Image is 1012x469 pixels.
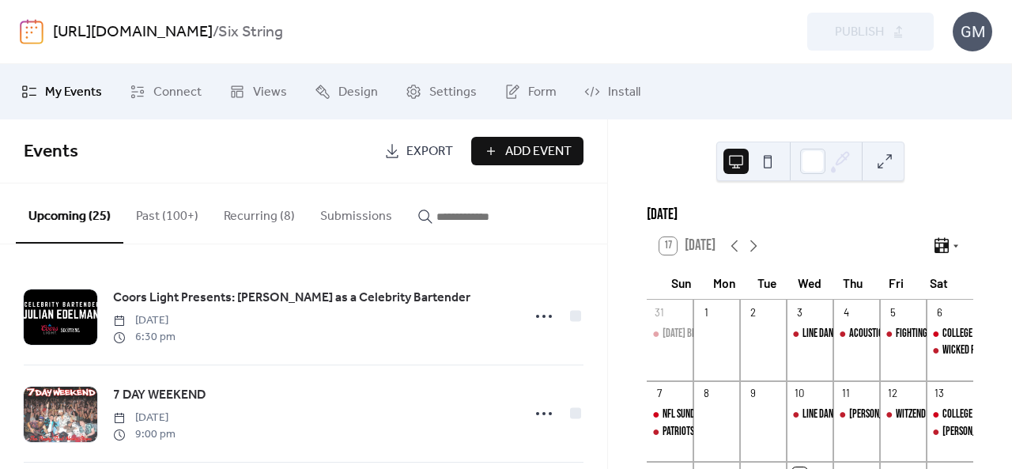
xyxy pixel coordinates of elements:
span: My Events [45,83,102,102]
a: 7 DAY WEEKEND [113,385,206,406]
div: Fighting Friday [880,326,927,342]
span: 9:00 pm [113,426,176,443]
a: Views [217,70,299,113]
b: / [213,17,218,47]
div: Eli Young Band [833,407,880,422]
div: Thu [832,266,874,300]
a: My Events [9,70,114,113]
div: [DATE] [647,204,973,227]
div: [DATE] BRUNCH [663,326,716,342]
span: 7 DAY WEEKEND [113,386,206,405]
div: NFL SUNDAYS [663,407,708,422]
div: WICKED PEACH [942,342,994,358]
div: Wed [788,266,831,300]
div: LINE DANCING [802,407,850,422]
div: SUNDAY BRUNCH [647,326,693,342]
span: Connect [153,83,202,102]
b: Six String [218,17,283,47]
div: 5 [885,305,900,320]
a: Design [303,70,390,113]
div: Sun [659,266,702,300]
div: 2 [746,305,760,320]
button: Upcoming (25) [16,183,123,244]
div: [PERSON_NAME] [849,407,905,422]
a: Form [493,70,568,113]
div: 1 [699,305,713,320]
div: TIMMY BROWN [927,424,973,440]
div: 3 [792,305,806,320]
a: Coors Light Presents: [PERSON_NAME] as a Celebrity Bartender [113,288,470,308]
div: 31 [652,305,666,320]
span: Install [608,83,640,102]
div: LINE DANCING [802,326,850,342]
div: 11 [839,387,853,401]
span: Events [24,134,78,169]
div: LINE DANCING [787,407,833,422]
img: logo [20,19,43,44]
div: PATRIOTS PRE & POST GAME [647,424,693,440]
div: GM [953,12,992,51]
button: Recurring (8) [211,183,308,242]
div: 12 [885,387,900,401]
div: Mon [702,266,745,300]
div: 4 [839,305,853,320]
div: COLLEGE FOOTBALL SATURDAYS [927,407,973,422]
span: Form [528,83,557,102]
div: 10 [792,387,806,401]
button: Past (100+) [123,183,211,242]
a: [URL][DOMAIN_NAME] [53,17,213,47]
span: 6:30 pm [113,329,176,346]
div: Fighting [DATE] [896,326,952,342]
div: COLLEGE FOOTBALL SATURDAYS [927,326,973,342]
div: ACOUSTIC LIVE THURSDAYS [833,326,880,342]
div: 6 [932,305,946,320]
span: Add Event [505,142,572,161]
div: PATRIOTS PRE & POST GAME [663,424,756,440]
div: LINE DANCING [787,326,833,342]
div: Fri [874,266,917,300]
div: Witzend [896,407,926,422]
div: 7 [652,387,666,401]
div: 13 [932,387,946,401]
span: Design [338,83,378,102]
a: Install [572,70,652,113]
span: Views [253,83,287,102]
div: ACOUSTIC LIVE THURSDAYS [849,326,941,342]
span: Export [406,142,453,161]
span: Settings [429,83,477,102]
div: Witzend [880,407,927,422]
span: Coors Light Presents: [PERSON_NAME] as a Celebrity Bartender [113,289,470,308]
div: 9 [746,387,760,401]
span: [DATE] [113,410,176,426]
div: NFL SUNDAYS [647,407,693,422]
button: Submissions [308,183,405,242]
span: [DATE] [113,312,176,329]
a: Export [372,137,465,165]
a: Settings [394,70,489,113]
div: [PERSON_NAME] [942,424,999,440]
div: Tue [746,266,788,300]
div: WICKED PEACH [927,342,973,358]
a: Connect [118,70,213,113]
div: Sat [918,266,961,300]
button: Add Event [471,137,583,165]
div: 8 [699,387,713,401]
